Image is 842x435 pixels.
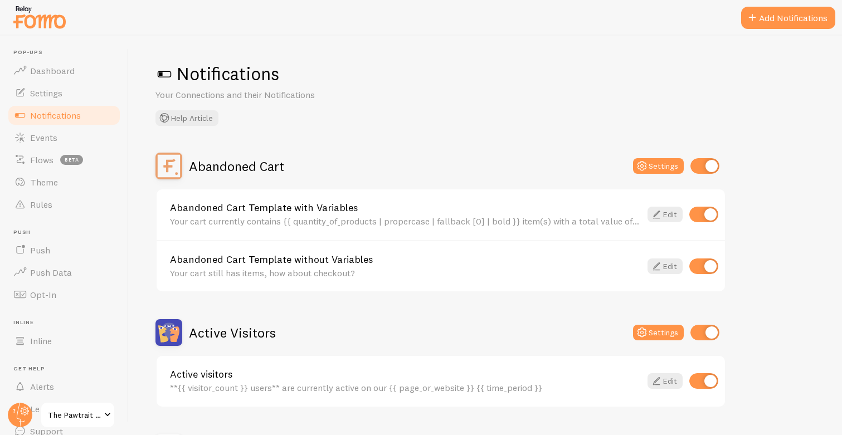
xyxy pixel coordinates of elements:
a: Edit [648,373,683,389]
h1: Notifications [155,62,815,85]
span: Pop-ups [13,49,121,56]
span: Opt-In [30,289,56,300]
span: Dashboard [30,65,75,76]
span: Push Data [30,267,72,278]
span: Theme [30,177,58,188]
div: Your cart currently contains {{ quantity_of_products | propercase | fallback [0] | bold }} item(s... [170,216,641,226]
a: Flows beta [7,149,121,171]
img: Active Visitors [155,319,182,346]
a: Events [7,126,121,149]
a: Edit [648,258,683,274]
a: Active visitors [170,369,641,379]
button: Settings [633,325,684,340]
a: Rules [7,193,121,216]
a: Abandoned Cart Template with Variables [170,203,641,213]
span: beta [60,155,83,165]
div: **{{ visitor_count }} users** are currently active on our {{ page_or_website }} {{ time_period }} [170,383,641,393]
span: Inline [30,335,52,346]
a: Notifications [7,104,121,126]
span: Settings [30,87,62,99]
span: The Pawtrait Co [48,408,101,422]
button: Settings [633,158,684,174]
a: Opt-In [7,284,121,306]
button: Help Article [155,110,218,126]
span: Alerts [30,381,54,392]
a: Dashboard [7,60,121,82]
a: Push Data [7,261,121,284]
span: Rules [30,199,52,210]
a: Edit [648,207,683,222]
span: Get Help [13,365,121,373]
span: Notifications [30,110,81,121]
h2: Abandoned Cart [189,158,284,175]
img: Abandoned Cart [155,153,182,179]
span: Push [13,229,121,236]
a: Alerts [7,375,121,398]
span: Events [30,132,57,143]
span: Inline [13,319,121,326]
a: Push [7,239,121,261]
a: Learn [7,398,121,420]
a: Abandoned Cart Template without Variables [170,255,641,265]
h2: Active Visitors [189,324,276,341]
a: Theme [7,171,121,193]
a: The Pawtrait Co [40,402,115,428]
img: fomo-relay-logo-orange.svg [12,3,67,31]
a: Settings [7,82,121,104]
p: Your Connections and their Notifications [155,89,423,101]
span: Flows [30,154,53,165]
div: Your cart still has items, how about checkout? [170,268,641,278]
span: Push [30,245,50,256]
a: Inline [7,330,121,352]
